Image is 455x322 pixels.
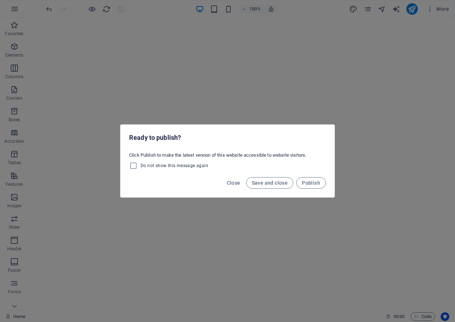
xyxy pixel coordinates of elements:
[129,133,326,142] h2: Ready to publish?
[227,180,240,186] span: Close
[252,180,288,186] span: Save and close
[296,177,326,189] button: Publish
[224,177,243,189] button: Close
[121,149,334,173] div: Click Publish to make the latest version of this website accessible to website visitors.
[302,180,320,186] span: Publish
[141,163,208,169] span: Do not show this message again
[246,177,294,189] button: Save and close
